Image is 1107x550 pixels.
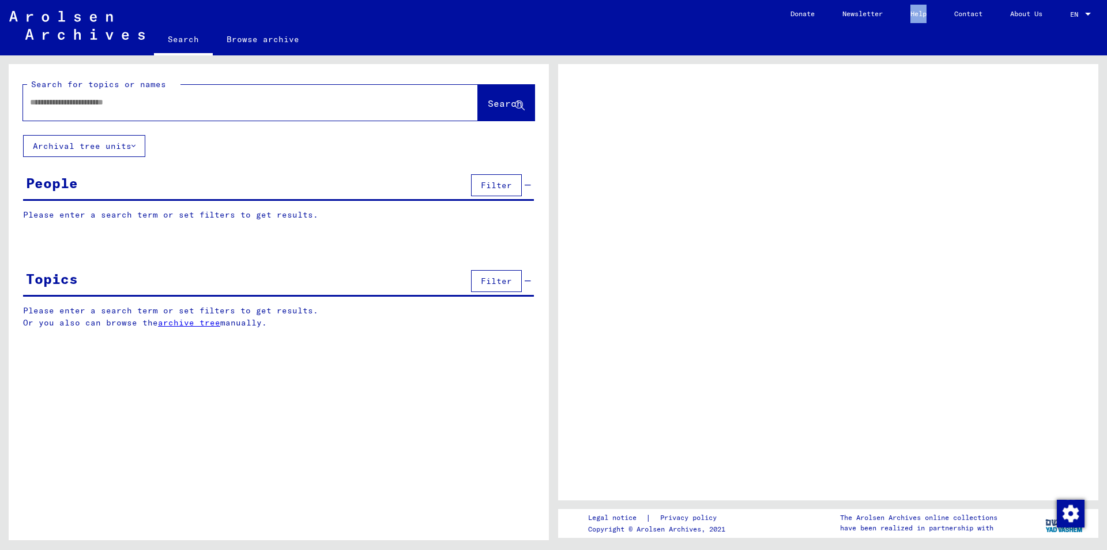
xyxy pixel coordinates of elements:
p: Copyright © Arolsen Archives, 2021 [588,524,731,534]
button: Filter [471,174,522,196]
span: Search [488,98,522,109]
span: EN [1070,10,1083,18]
img: Arolsen_neg.svg [9,11,145,40]
div: Change consent [1056,499,1084,527]
a: Privacy policy [651,512,731,524]
img: yv_logo.png [1043,508,1086,537]
p: The Arolsen Archives online collections [840,512,997,523]
div: People [26,173,78,193]
a: Legal notice [588,512,646,524]
span: Filter [481,180,512,190]
div: | [588,512,731,524]
button: Search [478,85,534,121]
mat-label: Search for topics or names [31,79,166,89]
div: Topics [26,268,78,289]
span: Filter [481,276,512,286]
a: archive tree [158,317,220,328]
button: Archival tree units [23,135,145,157]
button: Filter [471,270,522,292]
a: Search [154,25,213,55]
p: have been realized in partnership with [840,523,997,533]
a: Browse archive [213,25,313,53]
p: Please enter a search term or set filters to get results. [23,209,534,221]
p: Please enter a search term or set filters to get results. Or you also can browse the manually. [23,305,534,329]
img: Change consent [1057,500,1085,527]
